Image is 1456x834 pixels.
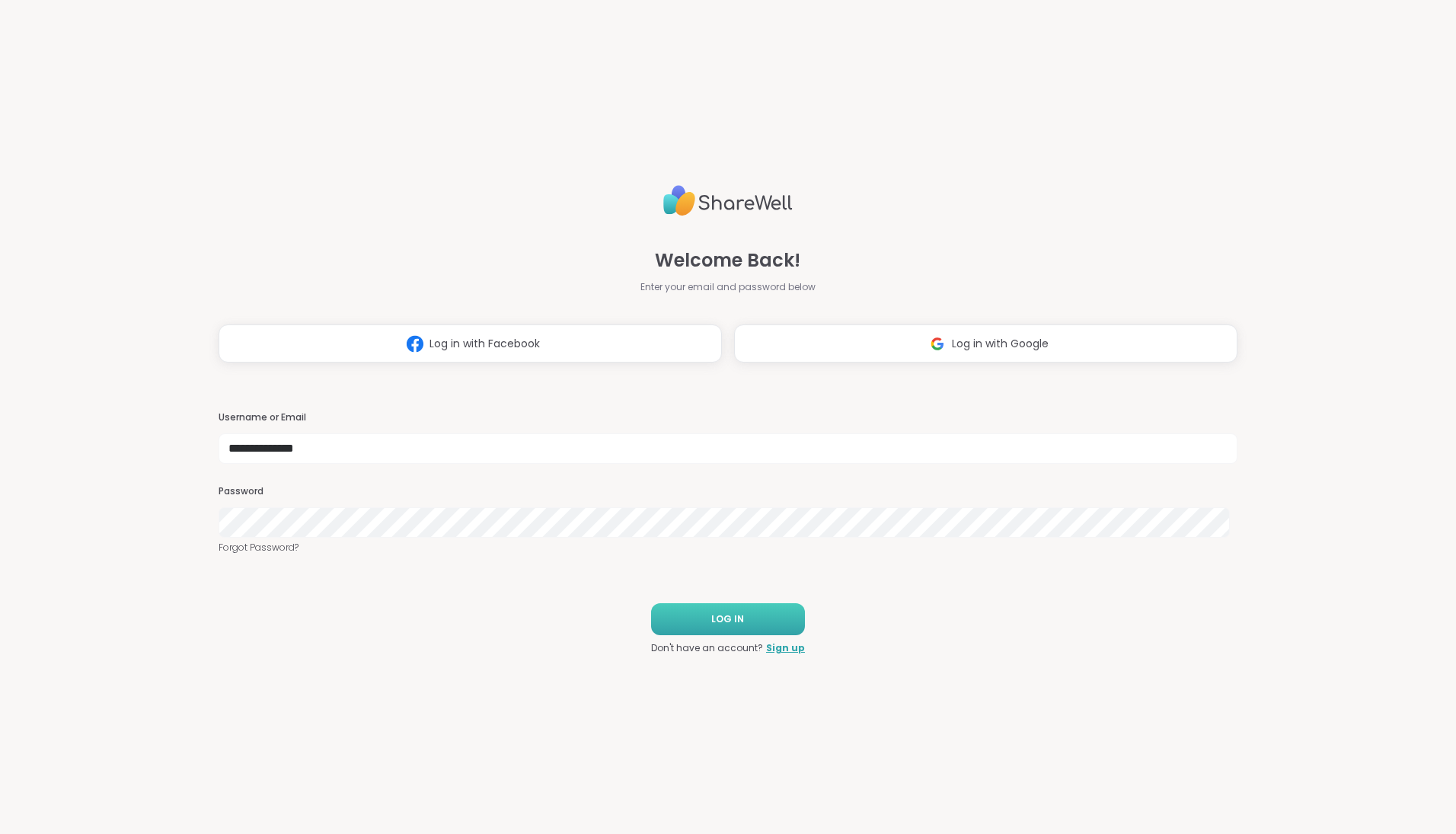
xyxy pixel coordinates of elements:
button: Log in with Google [734,324,1237,363]
h3: Password [219,485,1237,498]
span: LOG IN [711,612,744,626]
span: Log in with Facebook [429,336,540,352]
span: Don't have an account? [651,641,763,655]
img: ShareWell Logomark [923,330,952,358]
button: Log in with Facebook [219,324,722,363]
img: ShareWell Logomark [401,330,429,358]
a: Forgot Password? [219,541,1237,554]
span: Enter your email and password below [640,280,816,294]
a: Sign up [766,641,805,655]
h3: Username or Email [219,411,1237,424]
span: Welcome Back! [655,247,800,274]
span: Log in with Google [952,336,1049,352]
button: LOG IN [651,603,805,635]
img: ShareWell Logo [663,179,793,222]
